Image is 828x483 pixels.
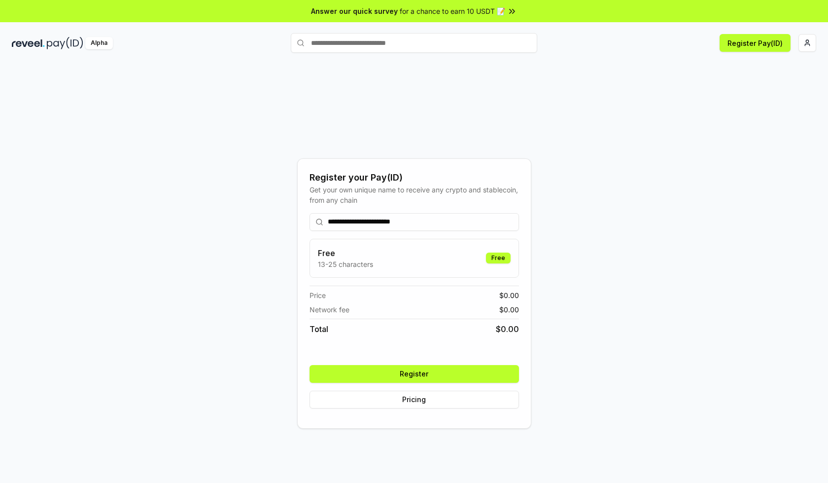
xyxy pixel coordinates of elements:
span: $ 0.00 [496,323,519,335]
span: $ 0.00 [499,290,519,300]
span: Answer our quick survey [311,6,398,16]
div: Alpha [85,37,113,49]
div: Register your Pay(ID) [310,171,519,185]
div: Free [486,253,511,263]
span: Price [310,290,326,300]
span: $ 0.00 [499,304,519,315]
button: Register [310,365,519,383]
button: Register Pay(ID) [720,34,791,52]
img: pay_id [47,37,83,49]
span: Total [310,323,328,335]
button: Pricing [310,391,519,409]
div: Get your own unique name to receive any crypto and stablecoin, from any chain [310,185,519,205]
p: 13-25 characters [318,259,373,269]
img: reveel_dark [12,37,45,49]
span: Network fee [310,304,349,315]
h3: Free [318,247,373,259]
span: for a chance to earn 10 USDT 📝 [400,6,505,16]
